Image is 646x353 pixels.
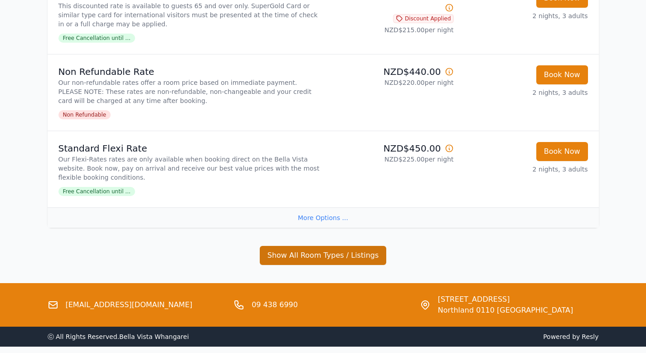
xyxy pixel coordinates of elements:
[461,88,588,97] p: 2 nights, 3 adults
[58,110,111,119] span: Non Refundable
[48,207,599,228] div: More Options ...
[58,1,320,29] p: This discounted rate is available to guests 65 and over only. SuperGold Card or similar type card...
[536,142,588,161] button: Book Now
[58,187,135,196] span: Free Cancellation until ...
[58,78,320,105] p: Our non-refundable rates offer a room price based on immediate payment. PLEASE NOTE: These rates ...
[252,299,298,310] a: 09 438 6990
[582,333,598,340] a: Resly
[327,142,454,155] p: NZD$450.00
[327,332,599,341] span: Powered by
[393,14,454,23] span: Discount Applied
[461,11,588,20] p: 2 nights, 3 adults
[58,142,320,155] p: Standard Flexi Rate
[536,65,588,84] button: Book Now
[327,155,454,164] p: NZD$225.00 per night
[58,34,135,43] span: Free Cancellation until ...
[327,78,454,87] p: NZD$220.00 per night
[260,246,387,265] button: Show All Room Types / Listings
[58,65,320,78] p: Non Refundable Rate
[461,165,588,174] p: 2 nights, 3 adults
[327,65,454,78] p: NZD$440.00
[66,299,193,310] a: [EMAIL_ADDRESS][DOMAIN_NAME]
[327,25,454,34] p: NZD$215.00 per night
[438,305,573,316] span: Northland 0110 [GEOGRAPHIC_DATA]
[48,333,189,340] span: ⓒ All Rights Reserved. Bella Vista Whangarei
[58,155,320,182] p: Our Flexi-Rates rates are only available when booking direct on the Bella Vista website. Book now...
[438,294,573,305] span: [STREET_ADDRESS]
